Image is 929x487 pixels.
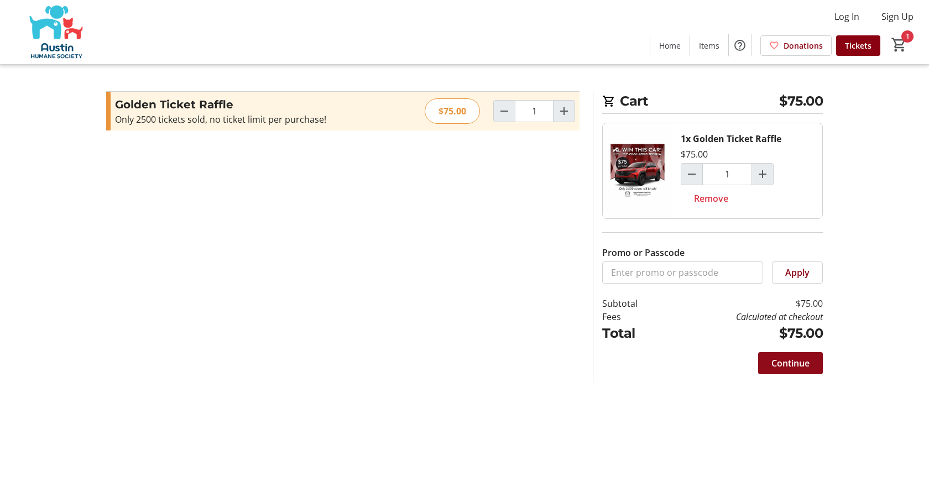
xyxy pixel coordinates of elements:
button: Continue [758,352,823,374]
div: $75.00 [681,148,708,161]
button: Decrement by one [681,164,702,185]
input: Golden Ticket Raffle Quantity [702,163,752,185]
td: $75.00 [666,297,823,310]
img: Austin Humane Society's Logo [7,4,105,60]
button: Increment by one [752,164,773,185]
td: Total [602,323,666,343]
span: Donations [784,40,823,51]
div: Only 2500 tickets sold, no ticket limit per purchase! [115,113,357,126]
span: $75.00 [779,91,823,111]
td: Subtotal [602,297,666,310]
span: Tickets [845,40,871,51]
a: Items [690,35,728,56]
div: $75.00 [425,98,480,124]
h2: Cart [602,91,823,114]
a: Donations [760,35,832,56]
td: Calculated at checkout [666,310,823,323]
input: Golden Ticket Raffle Quantity [515,100,554,122]
td: $75.00 [666,323,823,343]
td: Fees [602,310,666,323]
button: Cart [889,35,909,55]
label: Promo or Passcode [602,246,685,259]
span: Items [699,40,719,51]
img: Golden Ticket Raffle [603,123,672,218]
button: Sign Up [873,8,922,25]
span: Log In [834,10,859,23]
button: Log In [826,8,868,25]
div: 1x Golden Ticket Raffle [681,132,781,145]
button: Increment by one [554,101,575,122]
button: Apply [772,261,823,284]
span: Apply [785,266,810,279]
a: Home [650,35,690,56]
button: Remove [681,187,742,210]
span: Sign Up [881,10,914,23]
span: Continue [771,357,810,370]
button: Help [729,34,751,56]
a: Tickets [836,35,880,56]
span: Home [659,40,681,51]
span: Remove [694,192,728,205]
h3: Golden Ticket Raffle [115,96,357,113]
button: Decrement by one [494,101,515,122]
input: Enter promo or passcode [602,261,763,284]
